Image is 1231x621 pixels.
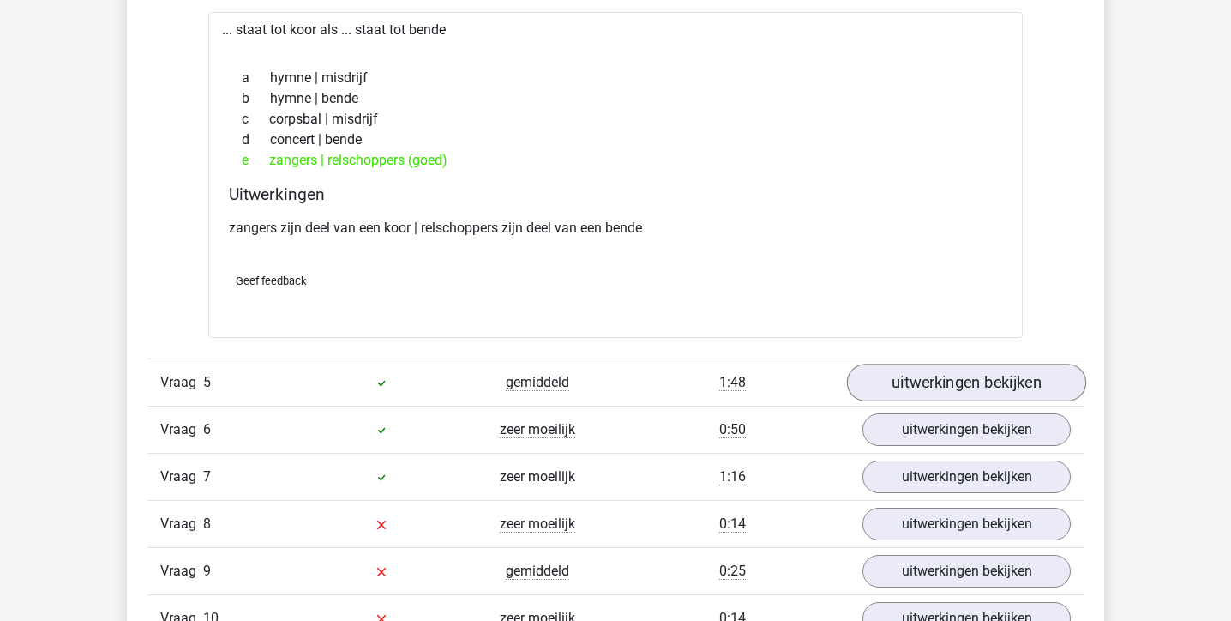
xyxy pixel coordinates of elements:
span: d [242,130,270,150]
a: uitwerkingen bekijken [862,461,1071,493]
span: zeer moeilijk [500,515,575,533]
span: Vraag [160,561,203,582]
span: 7 [203,468,211,485]
a: uitwerkingen bekijken [862,555,1071,588]
span: 1:48 [719,374,746,391]
span: Vraag [160,514,203,534]
span: gemiddeld [506,374,569,391]
span: 0:14 [719,515,746,533]
span: a [242,68,270,88]
div: corpsbal | misdrijf [229,109,1002,130]
a: uitwerkingen bekijken [847,364,1086,401]
span: gemiddeld [506,563,569,580]
span: 0:50 [719,421,746,438]
span: zeer moeilijk [500,468,575,485]
a: uitwerkingen bekijken [862,413,1071,446]
span: e [242,150,269,171]
div: concert | bende [229,130,1002,150]
div: hymne | bende [229,88,1002,109]
div: hymne | misdrijf [229,68,1002,88]
span: Geef feedback [236,274,306,287]
span: 1:16 [719,468,746,485]
span: 6 [203,421,211,437]
span: Vraag [160,372,203,393]
div: zangers | relschoppers (goed) [229,150,1002,171]
span: zeer moeilijk [500,421,575,438]
span: 8 [203,515,211,532]
span: Vraag [160,467,203,487]
a: uitwerkingen bekijken [862,508,1071,540]
span: c [242,109,269,130]
span: b [242,88,270,109]
p: zangers zijn deel van een koor | relschoppers zijn deel van een bende [229,218,1002,238]
span: 5 [203,374,211,390]
div: ... staat tot koor als ... staat tot bende [208,12,1023,338]
h4: Uitwerkingen [229,184,1002,204]
span: 0:25 [719,563,746,580]
span: 9 [203,563,211,579]
span: Vraag [160,419,203,440]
